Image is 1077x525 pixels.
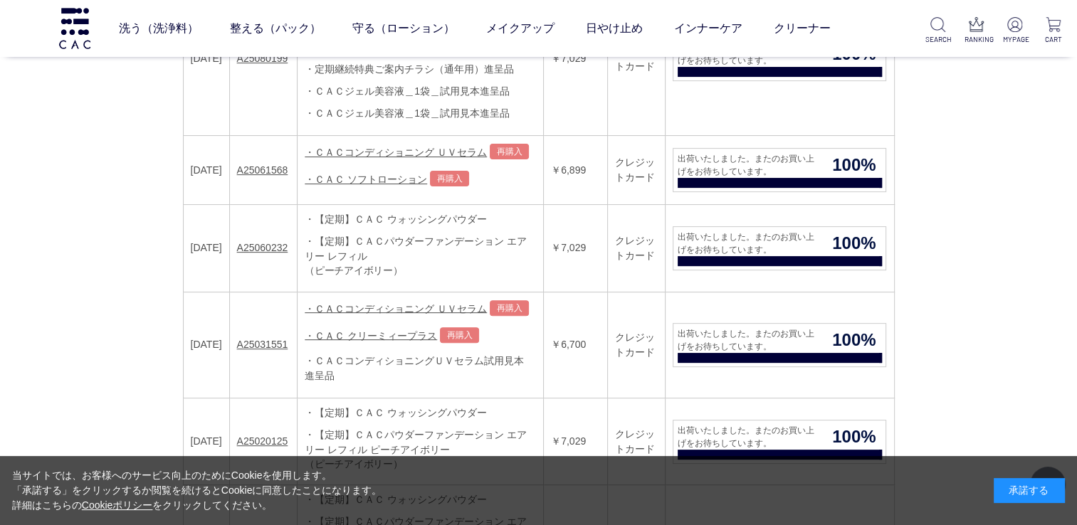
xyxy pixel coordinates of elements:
[673,148,886,192] a: 出荷いたしました。またのお買い上げをお待ちしています。 100%
[608,136,666,205] td: クレジットカード
[237,242,288,253] a: A25060232
[1002,34,1027,45] p: MYPAGE
[994,478,1065,503] div: 承諾する
[82,499,153,511] a: Cookieポリシー
[585,9,642,48] a: 日やけ止め
[305,302,487,314] a: ・ＣＡＣコンディショニング ＵＶセラム
[305,329,437,341] a: ・ＣＡＣ クリーミィープラス
[305,354,536,383] div: ・ＣＡＣコンディショニングＵＶセラム試用見本 進呈品
[544,136,608,205] td: ￥6,899
[673,226,886,270] a: 出荷いたしました。またのお買い上げをお待ちしています。 100%
[608,205,666,292] td: クレジットカード
[822,424,886,450] span: 100%
[305,84,536,99] div: ・ＣＡＣジェル美容液＿1袋＿試用見本進呈品
[305,174,427,185] a: ・ＣＡＣ ソフトローション
[305,212,536,227] div: ・【定期】ＣＡＣ ウォッシングパウダー
[12,468,382,513] div: 当サイトでは、お客様へのサービス向上のためにCookieを使用します。 「承諾する」をクリックするか閲覧を続けるとCookieに同意したことになります。 詳細はこちらの をクリックしてください。
[925,34,950,45] p: SEARCH
[440,327,479,343] a: 再購入
[608,398,666,485] td: クレジットカード
[490,300,529,316] a: 再購入
[673,152,822,178] span: 出荷いたしました。またのお買い上げをお待ちしています。
[544,205,608,292] td: ￥7,029
[822,327,886,353] span: 100%
[229,9,320,48] a: 整える（パック）
[305,234,536,264] div: ・【定期】ＣＡＣパウダーファンデーション エアリー レフィル
[773,9,830,48] a: クリーナー
[237,339,288,350] a: A25031551
[237,435,288,447] a: A25020125
[925,17,950,45] a: SEARCH
[183,136,229,205] td: [DATE]
[964,34,989,45] p: RANKING
[305,405,536,420] div: ・【定期】ＣＡＣ ウォッシングパウダー
[118,9,198,48] a: 洗う（洗浄料）
[822,230,886,256] span: 100%
[183,205,229,292] td: [DATE]
[673,424,822,450] span: 出荷いたしました。またのお買い上げをお待ちしています。
[1041,17,1066,45] a: CART
[183,292,229,398] td: [DATE]
[673,230,822,256] span: 出荷いたしました。またのお買い上げをお待ちしています。
[544,398,608,485] td: ￥7,029
[964,17,989,45] a: RANKING
[673,323,886,367] a: 出荷いたしました。またのお買い上げをお待ちしています。 100%
[1041,34,1066,45] p: CART
[1002,17,1027,45] a: MYPAGE
[608,292,666,398] td: クレジットカード
[544,292,608,398] td: ￥6,700
[673,420,886,464] a: 出荷いたしました。またのお買い上げをお待ちしています。 100%
[183,398,229,485] td: [DATE]
[305,264,536,277] div: （ピーチアイボリー）
[305,147,487,158] a: ・ＣＡＣコンディショニング ＵＶセラム
[485,9,554,48] a: メイクアップ
[822,152,886,178] span: 100%
[237,164,288,176] a: A25061568
[430,171,469,186] a: 再購入
[305,106,536,121] div: ・ＣＡＣジェル美容液＿1袋＿試用見本進呈品
[673,327,822,353] span: 出荷いたしました。またのお買い上げをお待ちしています。
[57,8,93,48] img: logo
[352,9,454,48] a: 守る（ローション）
[673,9,742,48] a: インナーケア
[490,144,529,159] a: 再購入
[305,428,536,457] div: ・【定期】ＣＡＣパウダーファンデーション エアリー レフィル ピーチアイボリー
